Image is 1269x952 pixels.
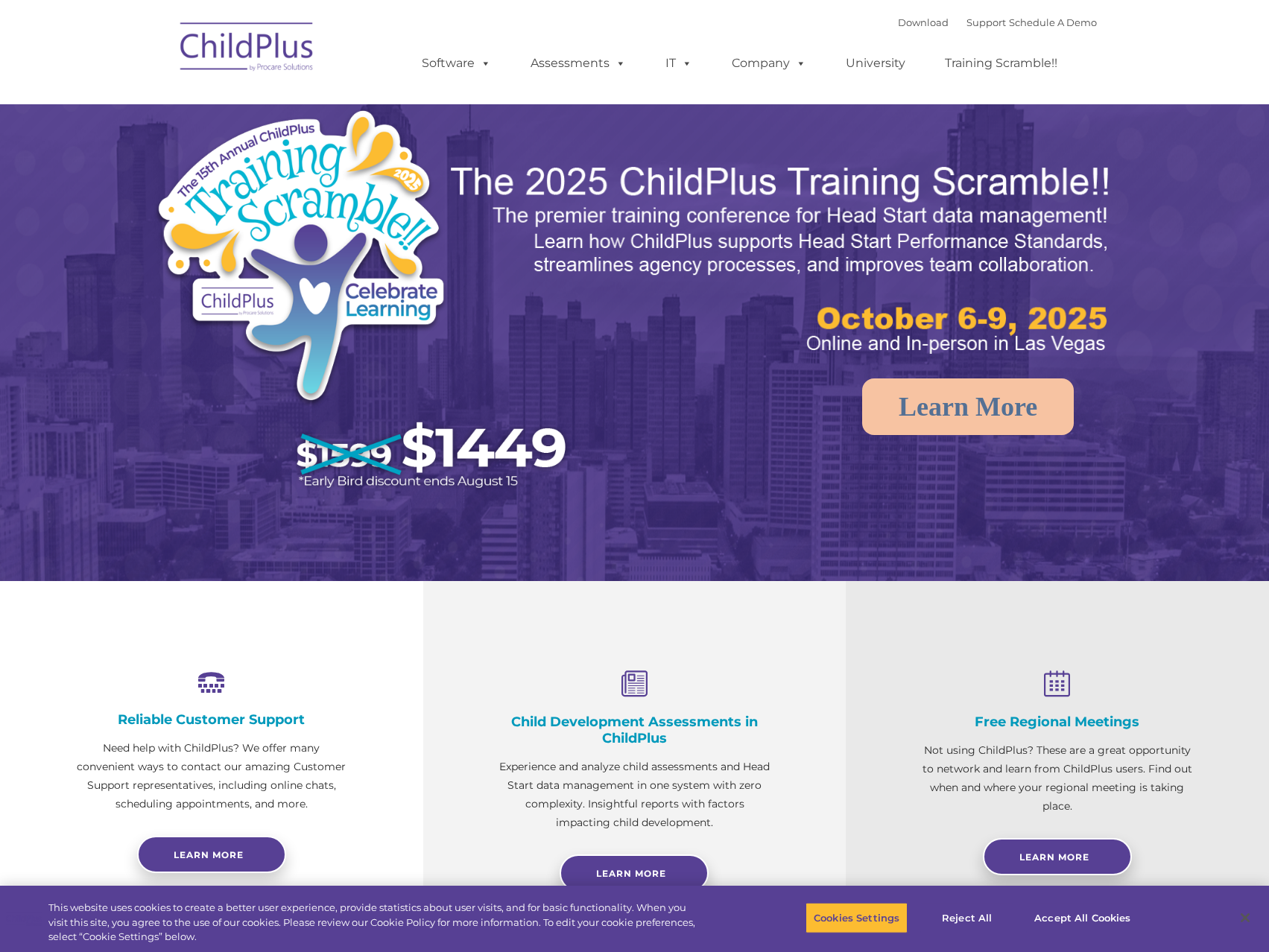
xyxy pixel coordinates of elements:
p: Experience and analyze child assessments and Head Start data management in one system with zero c... [498,758,772,832]
div: This website uses cookies to create a better user experience, provide statistics about user visit... [48,901,698,945]
button: Reject All [920,902,1013,933]
span: Learn More [1019,851,1089,863]
a: Schedule A Demo [1009,16,1097,28]
a: Learn more [137,836,286,873]
a: Learn More [862,378,1074,435]
p: Need help with ChildPlus? We offer many convenient ways to contact our amazing Customer Support r... [75,739,349,813]
img: ChildPlus by Procare Solutions [173,12,322,86]
span: Last name [207,98,253,110]
a: Learn More [560,854,709,892]
button: Cookies Settings [806,902,908,933]
span: Learn More [596,868,666,879]
span: Learn more [174,849,244,860]
a: Learn More [983,838,1132,875]
span: Phone number [207,159,270,171]
a: IT [651,48,707,78]
h4: Free Regional Meetings [920,714,1194,730]
button: Accept All Cookies [1026,902,1139,933]
a: University [831,48,920,78]
a: Support [966,16,1006,28]
a: Assessments [516,48,641,78]
h4: Child Development Assessments in ChildPlus [498,714,772,746]
a: Download [898,16,949,28]
h4: Reliable Customer Support [75,711,349,728]
p: Not using ChildPlus? These are a great opportunity to network and learn from ChildPlus users. Fin... [920,741,1194,816]
a: Software [407,48,506,78]
a: Training Scramble!! [930,48,1072,78]
font: | [898,16,1097,28]
a: Company [717,48,821,78]
button: Close [1229,901,1262,934]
